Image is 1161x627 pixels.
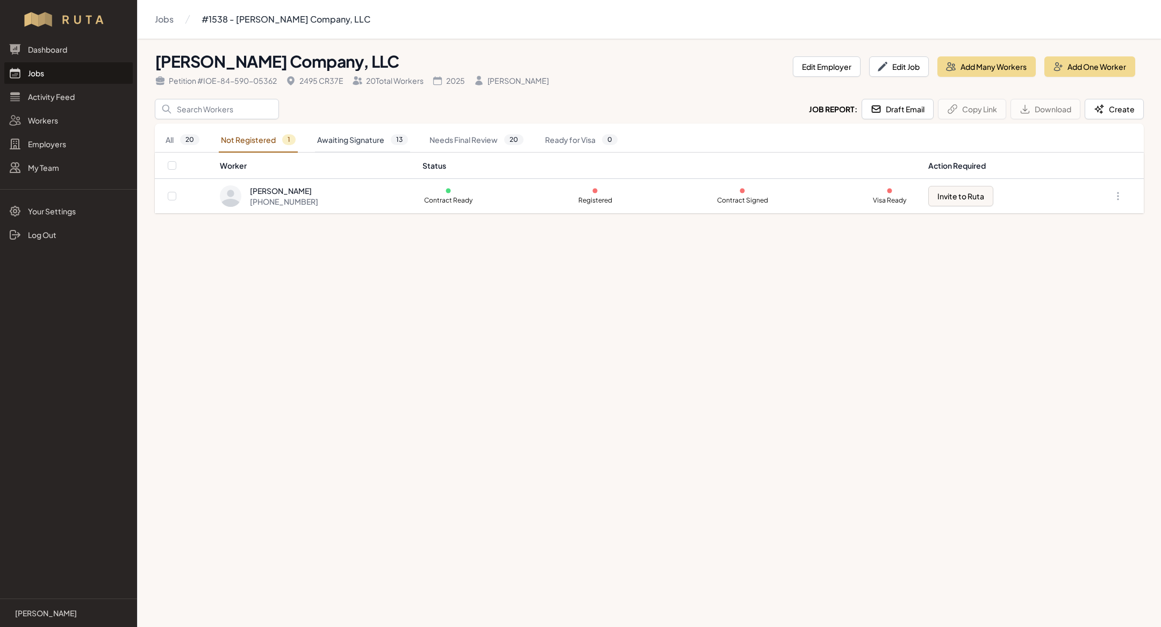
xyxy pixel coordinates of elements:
[427,128,526,153] a: Needs Final Review
[1085,99,1144,119] button: Create
[285,75,343,86] div: 2495 CR37E
[716,196,768,205] p: Contract Signed
[793,56,861,77] button: Edit Employer
[1044,56,1135,77] button: Add One Worker
[220,160,410,171] div: Worker
[4,133,133,155] a: Employers
[4,62,133,84] a: Jobs
[163,128,202,153] a: All
[938,99,1006,119] button: Copy Link
[4,110,133,131] a: Workers
[155,99,279,119] input: Search Workers
[922,153,1067,179] th: Action Required
[4,224,133,246] a: Log Out
[391,134,408,145] span: 13
[4,200,133,222] a: Your Settings
[4,39,133,60] a: Dashboard
[1010,99,1080,119] button: Download
[352,75,424,86] div: 20 Total Workers
[250,196,318,207] div: [PHONE_NUMBER]
[543,128,620,153] a: Ready for Visa
[809,104,857,114] h2: Job Report:
[937,56,1036,77] button: Add Many Workers
[155,9,370,30] nav: Breadcrumb
[432,75,465,86] div: 2025
[4,157,133,178] a: My Team
[202,9,370,30] a: #1538 - [PERSON_NAME] Company, LLC
[15,608,77,618] p: [PERSON_NAME]
[250,185,318,196] div: [PERSON_NAME]
[869,56,929,77] button: Edit Job
[23,11,114,28] img: Workflow
[282,134,296,145] span: 1
[219,128,298,153] a: Not Registered
[474,75,549,86] div: [PERSON_NAME]
[155,9,174,30] a: Jobs
[416,153,922,179] th: Status
[9,608,128,618] a: [PERSON_NAME]
[315,128,410,153] a: Awaiting Signature
[422,196,474,205] p: Contract Ready
[862,99,934,119] button: Draft Email
[180,134,199,145] span: 20
[155,75,277,86] div: Petition # IOE-84-590-05362
[602,134,618,145] span: 0
[4,86,133,107] a: Activity Feed
[155,128,1144,153] nav: Tabs
[504,134,524,145] span: 20
[569,196,621,205] p: Registered
[864,196,915,205] p: Visa Ready
[928,186,993,206] button: Invite to Ruta
[155,52,784,71] h1: [PERSON_NAME] Company, LLC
